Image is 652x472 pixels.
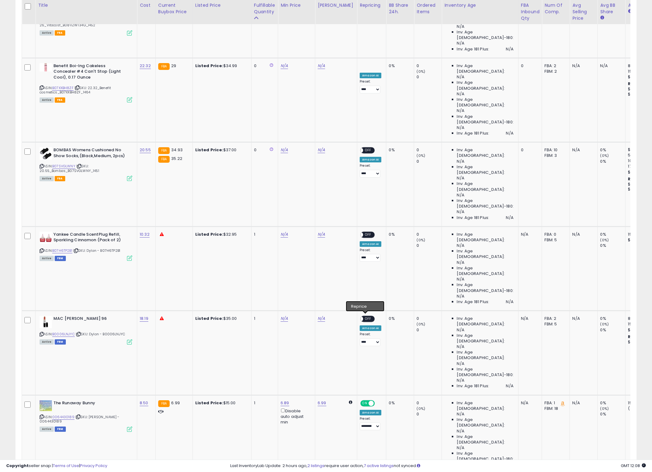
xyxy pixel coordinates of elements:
[158,400,170,407] small: FBA
[318,2,354,9] div: [PERSON_NAME]
[457,215,489,221] span: Inv. Age 181 Plus:
[457,367,513,378] span: Inv. Age [DEMOGRAPHIC_DATA]-180:
[600,411,625,417] div: 0%
[195,315,223,321] b: Listed Price:
[521,2,540,22] div: FBA inbound Qty
[544,69,565,74] div: FBM: 2
[389,232,409,237] div: 0%
[600,232,625,237] div: 0%
[457,192,464,198] span: N/A
[544,147,565,153] div: FBA: 10
[521,316,537,321] div: N/A
[457,265,513,277] span: Inv. Age [DEMOGRAPHIC_DATA]:
[195,316,247,321] div: $35.00
[55,30,65,36] span: FBA
[281,147,288,153] a: N/A
[40,147,52,160] img: 414mpsewRYL._SL40_.jpg
[457,361,464,367] span: N/A
[417,69,425,74] small: (0%)
[254,63,273,69] div: 0
[55,256,66,261] span: FBM
[140,2,153,9] div: Cost
[600,63,620,69] div: N/A
[457,451,513,462] span: Inv. Age [DEMOGRAPHIC_DATA]-180:
[457,41,464,46] span: N/A
[457,277,464,282] span: N/A
[171,63,176,69] span: 29
[457,108,464,114] span: N/A
[254,2,275,15] div: Fulfillable Quantity
[521,147,537,153] div: 0
[544,232,565,237] div: FBA: 0
[6,463,107,469] div: seller snap | |
[600,2,623,15] div: Avg BB Share
[281,315,288,322] a: N/A
[140,231,150,238] a: 10.32
[53,232,129,245] b: Yankee Candle ScentPlug Refill, Sparkling Cinnamon (Pack of 2)
[52,85,74,91] a: B07XXBH8ZF
[55,339,66,345] span: FBM
[417,153,425,158] small: (0%)
[457,327,464,333] span: N/A
[360,410,381,415] div: Amazon AI
[457,378,464,383] span: N/A
[417,2,439,15] div: Ordered Items
[53,63,129,82] b: Benefit Boi-Ing Cakeless Concealer #4 Can't Stop (Light Cool), 0.17 Ounce
[457,445,464,451] span: N/A
[506,299,513,305] span: N/A
[389,400,409,406] div: 0%
[506,215,513,221] span: N/A
[53,463,79,469] a: Terms of Use
[457,248,513,260] span: Inv. Age [DEMOGRAPHIC_DATA]:
[506,383,513,389] span: N/A
[457,164,513,175] span: Inv. Age [DEMOGRAPHIC_DATA]:
[40,176,54,181] span: All listings currently available for purchase on Amazon
[417,238,425,242] small: (0%)
[171,147,183,153] span: 34.93
[53,400,129,408] b: The Runaway Bunny
[195,147,247,153] div: $37.00
[55,97,65,103] span: FBA
[360,79,381,93] div: Preset:
[52,164,75,169] a: B07SVGLWNY
[389,2,411,15] div: BB Share 24h.
[254,316,273,321] div: 1
[195,231,223,237] b: Listed Price:
[506,46,513,52] span: N/A
[80,463,107,469] a: Privacy Policy
[53,316,129,323] b: MAC [PERSON_NAME] 96
[457,131,489,136] span: Inv. Age 181 Plus:
[281,231,288,238] a: N/A
[572,2,595,22] div: Avg Selling Price
[572,316,593,321] div: N/A
[457,333,513,344] span: Inv. Age [DEMOGRAPHIC_DATA]:
[360,417,381,431] div: Preset:
[40,63,132,102] div: ASIN:
[363,148,373,153] span: OFF
[457,282,513,293] span: Inv. Age [DEMOGRAPHIC_DATA]-180:
[457,63,513,74] span: Inv. Age [DEMOGRAPHIC_DATA]:
[457,114,513,125] span: Inv. Age [DEMOGRAPHIC_DATA]-180:
[457,209,464,215] span: N/A
[457,434,513,445] span: Inv. Age [DEMOGRAPHIC_DATA]:
[389,316,409,321] div: 0%
[360,157,381,162] div: Amazon AI
[457,198,513,209] span: Inv. Age [DEMOGRAPHIC_DATA]-180:
[318,400,326,406] a: 6.99
[457,24,464,29] span: N/A
[360,248,381,262] div: Preset:
[600,243,625,248] div: 0%
[40,427,54,432] span: All listings currently available for purchase on Amazon
[52,332,75,337] a: B0006LNJYC
[254,232,273,237] div: 1
[360,164,381,178] div: Preset:
[544,237,565,243] div: FBM: 5
[318,231,325,238] a: N/A
[171,156,182,161] span: 35.22
[360,73,381,78] div: Amazon AI
[417,243,442,248] div: 0
[140,400,148,406] a: 8.50
[195,63,223,69] b: Listed Price:
[417,316,442,321] div: 0
[600,147,625,153] div: 0%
